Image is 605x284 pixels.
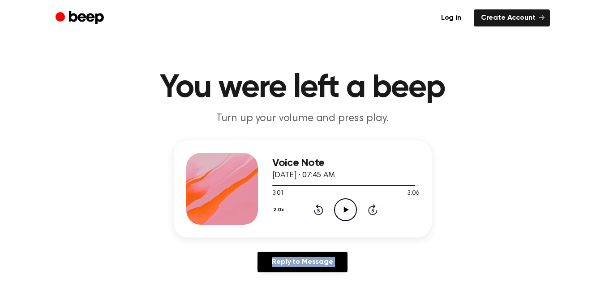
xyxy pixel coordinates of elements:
p: Turn up your volume and press play. [131,111,475,126]
a: Beep [56,9,106,27]
h1: You were left a beep [73,72,532,104]
span: 3:01 [272,189,284,198]
button: 2.0x [272,202,287,218]
h3: Voice Note [272,157,419,169]
a: Log in [434,9,468,26]
a: Reply to Message [257,252,347,272]
span: [DATE] · 07:45 AM [272,171,335,179]
span: 3:06 [407,189,419,198]
a: Create Account [474,9,550,26]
